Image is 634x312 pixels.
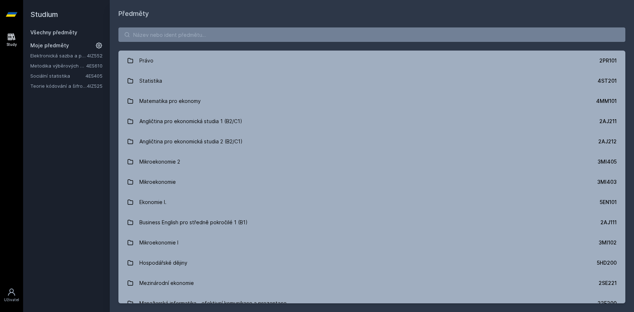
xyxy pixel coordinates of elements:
a: Angličtina pro ekonomická studia 1 (B2/C1) 2AJ211 [118,111,625,131]
div: 5HD200 [597,259,617,266]
div: Business English pro středně pokročilé 1 (B1) [139,215,248,230]
a: Mikroekonomie I 3MI102 [118,233,625,253]
h1: Předměty [118,9,625,19]
div: Mikroekonomie [139,175,176,189]
div: 5EN101 [600,199,617,206]
div: Angličtina pro ekonomická studia 1 (B2/C1) [139,114,242,129]
a: Uživatel [1,284,22,306]
a: Mikroekonomie 3MI403 [118,172,625,192]
div: 2SE221 [599,279,617,287]
a: Teorie kódování a šifrování [30,82,87,90]
div: 4MM101 [596,97,617,105]
a: 4ES405 [86,73,103,79]
div: 2PR101 [599,57,617,64]
div: 2AJ111 [600,219,617,226]
div: Angličtina pro ekonomická studia 2 (B2/C1) [139,134,243,149]
div: Právo [139,53,153,68]
div: Ekonomie I. [139,195,166,209]
a: Matematika pro ekonomy 4MM101 [118,91,625,111]
div: Matematika pro ekonomy [139,94,201,108]
a: Metodika výběrových šetření [30,62,86,69]
div: Study [6,42,17,47]
div: Mikroekonomie I [139,235,178,250]
span: Moje předměty [30,42,69,49]
div: Mikroekonomie 2 [139,155,180,169]
div: Statistika [139,74,162,88]
div: 2AJ211 [599,118,617,125]
a: 4ES610 [86,63,103,69]
a: Study [1,29,22,51]
a: Mikroekonomie 2 3MI405 [118,152,625,172]
div: 22F200 [598,300,617,307]
div: Hospodářské dějiny [139,256,187,270]
a: Statistika 4ST201 [118,71,625,91]
div: 3MI405 [598,158,617,165]
div: Mezinárodní ekonomie [139,276,194,290]
div: Uživatel [4,297,19,303]
div: 3MI102 [599,239,617,246]
a: 4IZ552 [87,53,103,58]
a: Hospodářské dějiny 5HD200 [118,253,625,273]
a: Angličtina pro ekonomická studia 2 (B2/C1) 2AJ212 [118,131,625,152]
a: Právo 2PR101 [118,51,625,71]
a: Elektronická sazba a publikování [30,52,87,59]
div: Manažerská informatika - efektivní komunikace a prezentace [139,296,287,311]
a: 4IZ525 [87,83,103,89]
div: 3MI403 [597,178,617,186]
div: 4ST201 [598,77,617,84]
a: Business English pro středně pokročilé 1 (B1) 2AJ111 [118,212,625,233]
a: Sociální statistika [30,72,86,79]
div: 2AJ212 [598,138,617,145]
a: Všechny předměty [30,29,77,35]
a: Ekonomie I. 5EN101 [118,192,625,212]
input: Název nebo ident předmětu… [118,27,625,42]
a: Mezinárodní ekonomie 2SE221 [118,273,625,293]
